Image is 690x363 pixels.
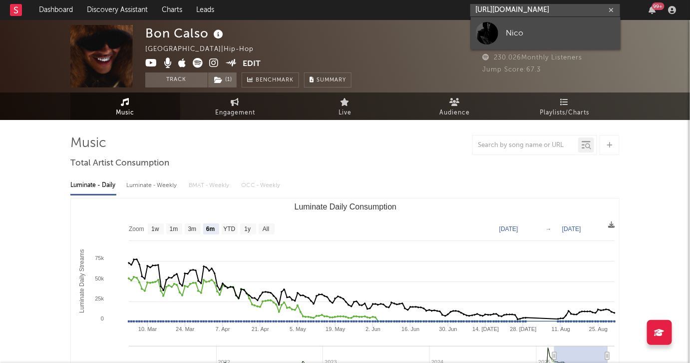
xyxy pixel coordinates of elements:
[401,326,419,332] text: 16. Jun
[649,6,656,14] button: 99+
[145,72,208,87] button: Track
[70,92,180,120] a: Music
[95,295,104,301] text: 25k
[243,58,261,70] button: Edit
[546,225,552,232] text: →
[472,326,499,332] text: 14. [DATE]
[95,255,104,261] text: 75k
[290,92,400,120] a: Live
[138,326,157,332] text: 10. Mar
[589,326,608,332] text: 25. Aug
[216,326,230,332] text: 7. Apr
[471,17,621,49] a: Nico
[339,107,351,119] span: Live
[540,107,590,119] span: Playlists/Charts
[652,2,665,10] div: 99 +
[263,226,269,233] text: All
[482,66,541,73] span: Jump Score: 67.3
[499,225,518,232] text: [DATE]
[242,72,299,87] a: Benchmark
[290,326,307,332] text: 5. May
[70,157,169,169] span: Total Artist Consumption
[206,226,215,233] text: 6m
[78,249,85,313] text: Luminate Daily Streams
[256,74,294,86] span: Benchmark
[552,326,570,332] text: 11. Aug
[295,202,397,211] text: Luminate Daily Consumption
[365,326,380,332] text: 2. Jun
[145,25,226,41] div: Bon Calso
[180,92,290,120] a: Engagement
[317,77,346,83] span: Summary
[116,107,135,119] span: Music
[510,92,620,120] a: Playlists/Charts
[326,326,345,332] text: 19. May
[245,226,251,233] text: 1y
[473,141,578,149] input: Search by song name or URL
[400,92,510,120] a: Audience
[101,315,104,321] text: 0
[223,226,235,233] text: YTD
[510,326,537,332] text: 28. [DATE]
[506,27,616,39] div: Nico
[176,326,195,332] text: 24. Mar
[95,275,104,281] text: 50k
[439,326,457,332] text: 30. Jun
[482,54,582,61] span: 230.026 Monthly Listeners
[215,107,255,119] span: Engagement
[208,72,237,87] button: (1)
[170,226,178,233] text: 1m
[151,226,159,233] text: 1w
[440,107,470,119] span: Audience
[188,226,197,233] text: 3m
[470,4,620,16] input: Search for artists
[145,43,265,55] div: [GEOGRAPHIC_DATA] | Hip-Hop
[562,225,581,232] text: [DATE]
[304,72,351,87] button: Summary
[126,177,179,194] div: Luminate - Weekly
[129,226,144,233] text: Zoom
[70,177,116,194] div: Luminate - Daily
[208,72,237,87] span: ( 1 )
[252,326,269,332] text: 21. Apr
